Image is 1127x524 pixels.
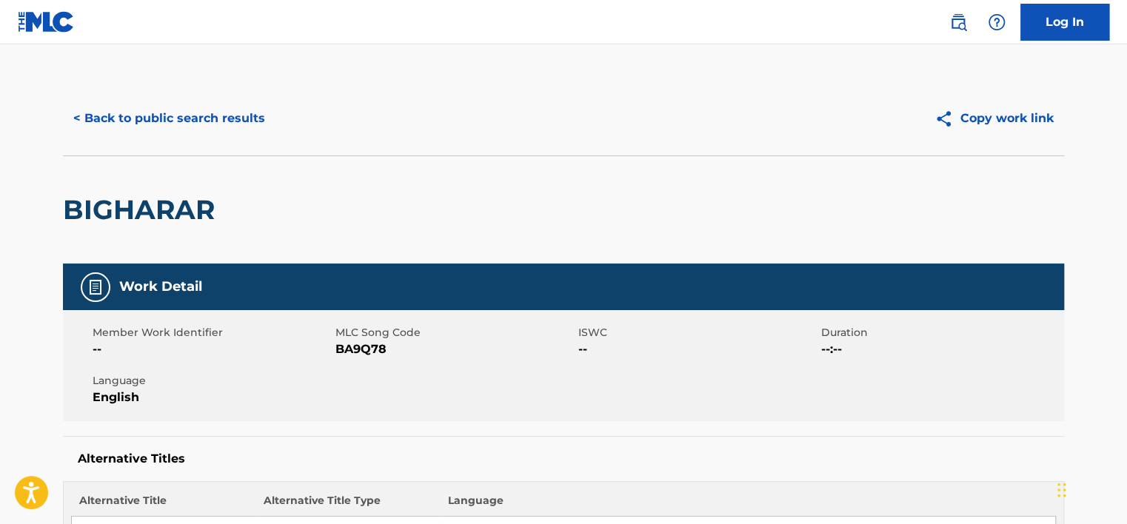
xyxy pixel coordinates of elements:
[578,340,817,358] span: --
[821,325,1060,340] span: Duration
[943,7,973,37] a: Public Search
[821,340,1060,358] span: --:--
[93,340,332,358] span: --
[119,278,202,295] h5: Work Detail
[1053,453,1127,524] div: চ্যাট উইজেট
[256,493,441,517] th: Alternative Title Type
[335,340,575,358] span: BA9Q78
[949,13,967,31] img: search
[988,13,1006,31] img: help
[93,373,332,389] span: Language
[924,100,1064,137] button: Copy work link
[87,278,104,296] img: Work Detail
[93,389,332,406] span: English
[1020,4,1109,41] a: Log In
[1057,468,1066,512] div: টেনে আনুন
[63,193,222,226] h2: BIGHARAR
[93,325,332,340] span: Member Work Identifier
[18,11,75,33] img: MLC Logo
[63,100,275,137] button: < Back to public search results
[441,493,1056,517] th: Language
[1053,453,1127,524] iframe: Chat Widget
[982,7,1011,37] div: Help
[934,110,960,128] img: Copy work link
[72,493,256,517] th: Alternative Title
[78,451,1049,466] h5: Alternative Titles
[578,325,817,340] span: ISWC
[335,325,575,340] span: MLC Song Code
